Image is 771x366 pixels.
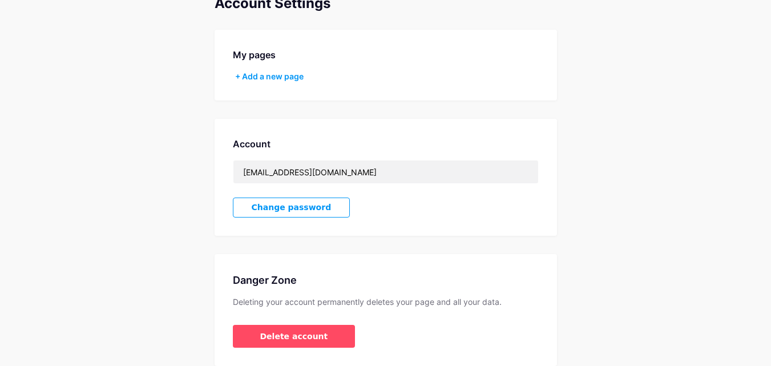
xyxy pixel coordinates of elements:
[260,331,328,343] span: Delete account
[233,48,539,62] div: My pages
[233,198,350,218] button: Change password
[235,71,539,82] div: + Add a new page
[233,325,356,348] button: Delete account
[233,160,538,183] input: Email
[233,137,539,151] div: Account
[233,272,539,288] div: Danger Zone
[252,203,332,212] span: Change password
[233,297,539,307] div: Deleting your account permanently deletes your page and all your data.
